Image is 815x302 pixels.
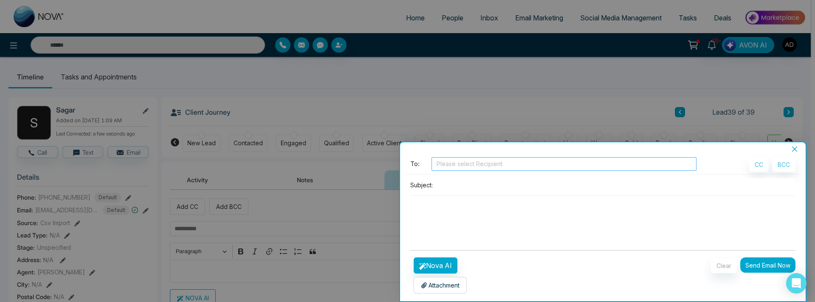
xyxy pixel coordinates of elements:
[410,181,433,189] p: Subject:
[791,146,798,152] span: close
[740,257,795,273] button: Send Email Now
[410,159,420,169] span: To:
[414,257,457,274] button: Nova AI
[749,157,769,172] button: CC
[421,281,460,290] p: Attachment
[772,157,795,172] button: BCC
[711,258,737,273] button: Clear
[789,145,801,153] button: Close
[786,273,807,294] div: Open Intercom Messenger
